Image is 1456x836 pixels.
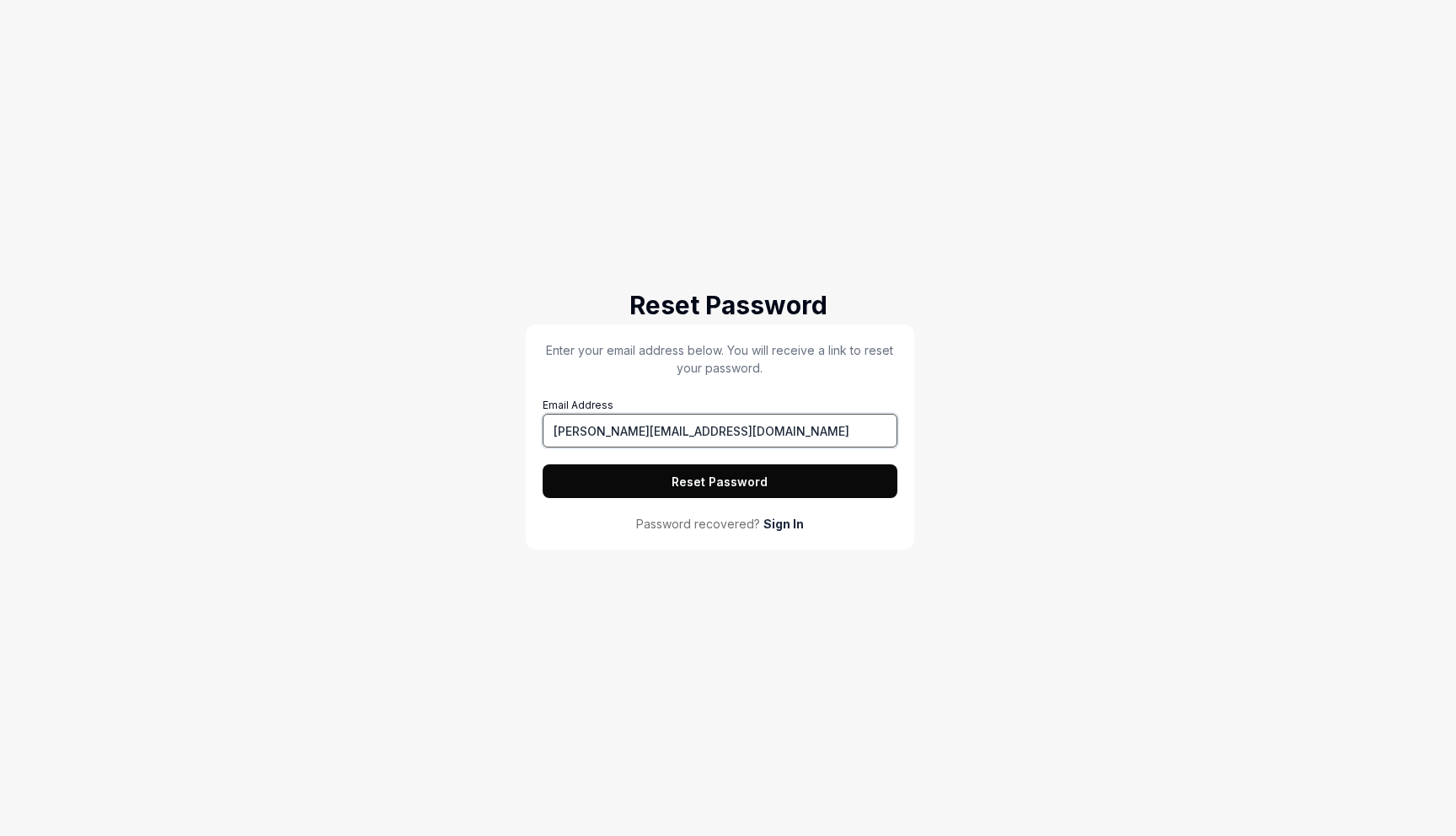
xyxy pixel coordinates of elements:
[763,515,804,533] a: Sign In
[543,414,897,447] input: Email Address
[543,464,897,498] button: Reset Password
[543,399,897,447] label: Email Address
[543,341,897,377] p: Enter your email address below. You will receive a link to reset your password.
[526,287,930,324] h2: Reset Password
[636,515,760,533] span: Password recovered?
